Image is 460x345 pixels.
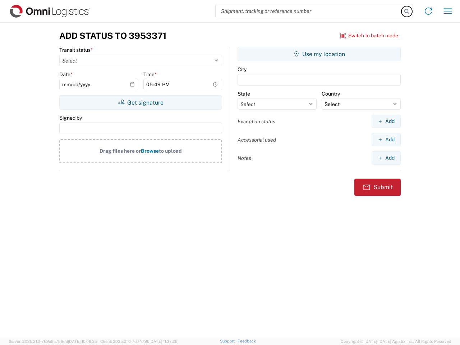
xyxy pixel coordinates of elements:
[59,47,93,53] label: Transit status
[238,118,275,125] label: Exception status
[372,151,401,165] button: Add
[340,30,398,42] button: Switch to batch mode
[59,71,73,78] label: Date
[159,148,182,154] span: to upload
[372,133,401,146] button: Add
[238,91,250,97] label: State
[141,148,159,154] span: Browse
[238,47,401,61] button: Use my location
[238,137,276,143] label: Accessorial used
[354,179,401,196] button: Submit
[59,95,222,110] button: Get signature
[149,339,178,344] span: [DATE] 11:37:29
[238,66,247,73] label: City
[216,4,402,18] input: Shipment, tracking or reference number
[68,339,97,344] span: [DATE] 10:09:35
[372,115,401,128] button: Add
[220,339,238,343] a: Support
[100,339,178,344] span: Client: 2025.21.0-7d7479b
[9,339,97,344] span: Server: 2025.21.0-769a9a7b8c3
[238,339,256,343] a: Feedback
[59,115,82,121] label: Signed by
[322,91,340,97] label: Country
[341,338,451,345] span: Copyright © [DATE]-[DATE] Agistix Inc., All Rights Reserved
[59,31,166,41] h3: Add Status to 3953371
[143,71,157,78] label: Time
[238,155,251,161] label: Notes
[100,148,141,154] span: Drag files here or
